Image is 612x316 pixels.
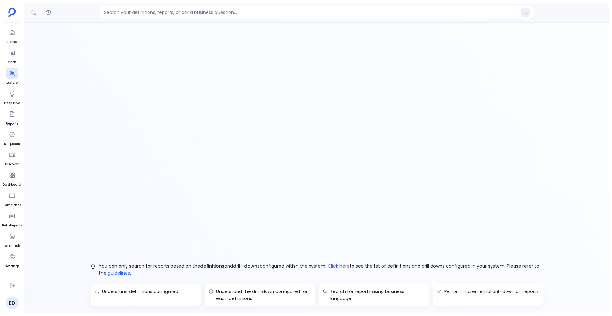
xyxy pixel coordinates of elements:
[6,60,18,65] span: Chat
[2,210,22,228] a: PetaReports
[328,262,350,269] span: Click here
[200,263,224,269] span: definitions
[5,251,19,269] a: Settings
[6,80,18,85] span: Explore
[330,288,425,302] p: Search for reports using business language
[216,288,311,302] p: Understand the drill-down configured for each definitions
[102,288,197,295] p: Understand definitions configured
[6,297,18,309] a: BD
[6,27,18,45] a: Home
[3,182,21,187] span: Dashboard
[28,7,38,18] button: Definitions
[6,108,18,126] a: Reports
[3,190,21,208] a: Templates
[4,141,20,147] span: Requests
[104,9,517,16] input: Search your definitions, reports, or ask a business question...
[4,129,20,147] a: Requests
[6,39,18,45] span: Home
[4,101,20,106] span: Deep Dive
[3,203,21,208] span: Templates
[6,68,18,85] a: Explore
[99,262,543,276] p: You can only search for reports based on the and configured within the system. to see the list of...
[444,288,539,295] p: Perform incremental drill-down on reports
[4,231,20,248] a: Data Hub
[5,162,19,167] span: Discover
[8,8,16,17] img: petavue logo
[108,270,130,276] a: guidelines
[5,149,19,167] a: Discover
[5,264,19,269] span: Settings
[2,223,22,228] span: PetaReports
[4,243,20,248] span: Data Hub
[43,7,54,18] button: Reports History
[233,263,260,269] span: drill-downs
[3,169,21,187] a: Dashboard
[6,47,18,65] a: Chat
[6,121,18,126] span: Reports
[4,88,20,106] a: Deep Dive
